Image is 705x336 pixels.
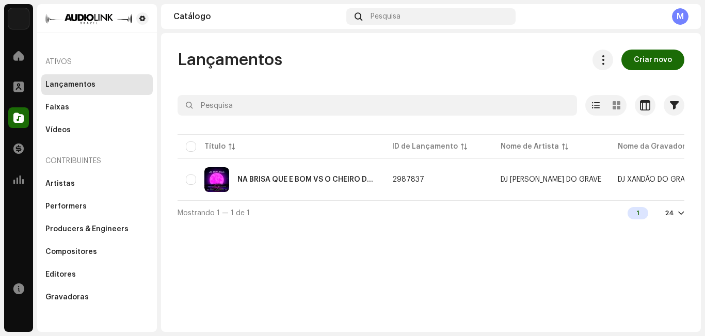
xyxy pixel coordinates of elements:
[41,242,153,262] re-m-nav-item: Compositores
[501,176,601,183] span: DJ XANDAO DO GRAVE
[634,50,672,70] span: Criar novo
[672,8,688,25] div: M
[45,248,97,256] div: Compositores
[45,270,76,279] div: Editores
[392,141,458,152] div: ID de Lançamento
[45,81,95,89] div: Lançamentos
[41,97,153,118] re-m-nav-item: Faixas
[45,12,132,25] img: 66658775-0fc6-4e6d-a4eb-175c1c38218d
[237,176,376,183] div: NA BRISA QUE É BOM VS O CHEIRO DO SKUNK [ELETROFUNK]
[45,103,69,111] div: Faixas
[41,264,153,285] re-m-nav-item: Editores
[41,50,153,74] re-a-nav-header: Ativos
[621,50,684,70] button: Criar novo
[41,149,153,173] re-a-nav-header: Contribuintes
[45,293,89,301] div: Gravadoras
[173,12,342,21] div: Catálogo
[41,287,153,308] re-m-nav-item: Gravadoras
[41,196,153,217] re-m-nav-item: Performers
[178,210,250,217] span: Mostrando 1 — 1 de 1
[41,74,153,95] re-m-nav-item: Lançamentos
[665,209,674,217] div: 24
[45,202,87,211] div: Performers
[371,12,400,21] span: Pesquisa
[41,173,153,194] re-m-nav-item: Artistas
[45,180,75,188] div: Artistas
[45,225,129,233] div: Producers & Engineers
[392,176,424,183] span: 2987837
[204,167,229,192] img: 797a115c-dfc0-438c-ac2e-20b9c3582235
[178,95,577,116] input: Pesquisa
[41,219,153,239] re-m-nav-item: Producers & Engineers
[618,141,690,152] div: Nome da Gravadora
[501,141,559,152] div: Nome de Artista
[618,176,693,183] span: DJ XANDÃO DO GRAVE
[45,126,71,134] div: Vídeos
[204,141,226,152] div: Título
[628,207,648,219] div: 1
[501,176,601,183] div: DJ [PERSON_NAME] DO GRAVE
[41,120,153,140] re-m-nav-item: Vídeos
[178,50,282,70] span: Lançamentos
[8,8,29,29] img: 730b9dfe-18b5-4111-b483-f30b0c182d82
